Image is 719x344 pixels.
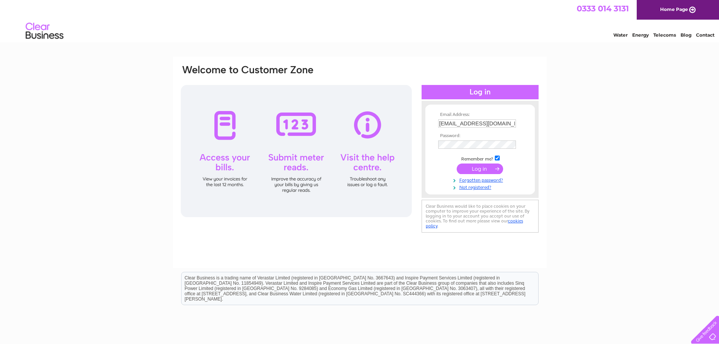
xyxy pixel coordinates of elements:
[632,32,649,38] a: Energy
[613,32,628,38] a: Water
[422,200,539,233] div: Clear Business would like to place cookies on your computer to improve your experience of the sit...
[696,32,714,38] a: Contact
[457,164,503,174] input: Submit
[436,112,524,117] th: Email Address:
[25,20,64,43] img: logo.png
[438,183,524,190] a: Not registered?
[426,218,523,228] a: cookies policy
[182,4,538,37] div: Clear Business is a trading name of Verastar Limited (registered in [GEOGRAPHIC_DATA] No. 3667643...
[436,133,524,139] th: Password:
[438,176,524,183] a: Forgotten password?
[577,4,629,13] a: 0333 014 3131
[653,32,676,38] a: Telecoms
[436,154,524,162] td: Remember me?
[681,32,691,38] a: Blog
